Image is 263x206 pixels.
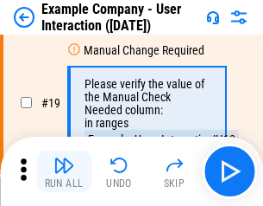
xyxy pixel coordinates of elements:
[147,151,202,192] button: Skip
[85,117,128,130] div: in ranges
[36,151,91,192] button: Run All
[45,178,84,189] div: Run All
[206,10,220,24] img: Support
[109,155,129,176] img: Undo
[85,130,239,151] div: Example_User_Interaction!H12
[14,7,34,28] img: Back
[106,178,132,189] div: Undo
[216,158,243,185] img: Main button
[41,96,60,110] span: # 19
[229,7,249,28] img: Settings menu
[53,155,74,176] img: Run All
[91,151,147,192] button: Undo
[164,155,185,176] img: Skip
[85,78,207,117] div: Please verify the value of the Manual Check Needed column:
[164,178,185,189] div: Skip
[84,44,204,57] div: Manual Change Required
[41,1,199,34] div: Example Company - User Interaction ([DATE])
